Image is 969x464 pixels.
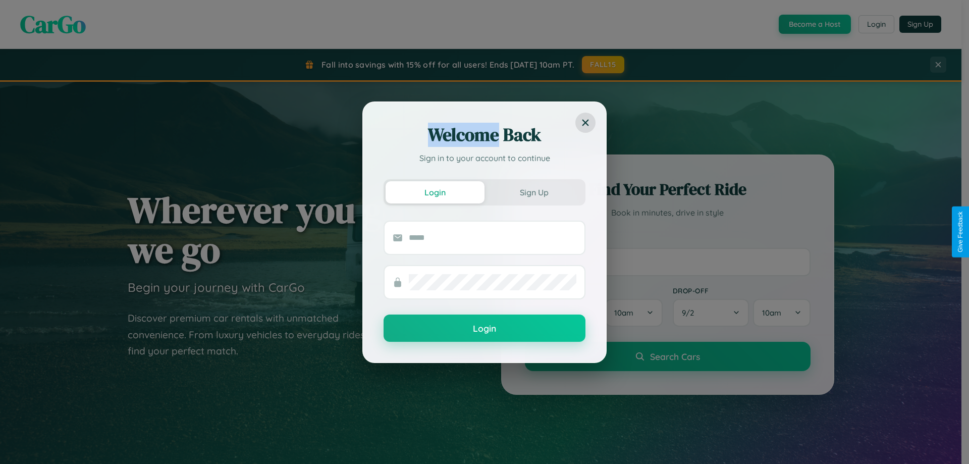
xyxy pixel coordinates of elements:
[386,181,484,203] button: Login
[384,152,585,164] p: Sign in to your account to continue
[484,181,583,203] button: Sign Up
[384,315,585,342] button: Login
[957,212,964,252] div: Give Feedback
[384,123,585,147] h2: Welcome Back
